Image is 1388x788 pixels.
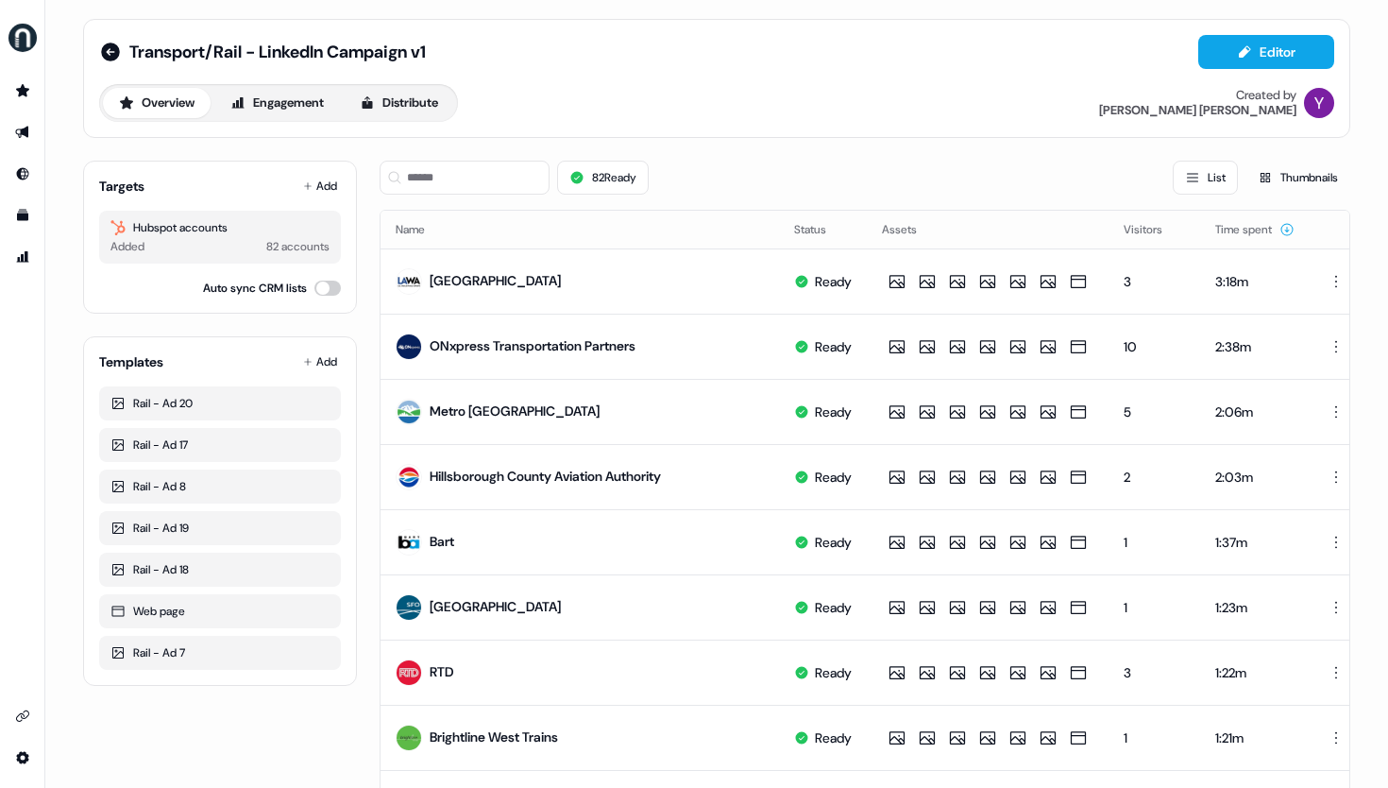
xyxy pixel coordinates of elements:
span: Transport/Rail - LinkedIn Campaign v1 [129,41,426,63]
button: Engagement [214,88,340,118]
p: 1:37m [1215,533,1295,552]
a: Go to outbound experience [8,117,38,147]
button: 82Ready [557,161,649,195]
div: Rail - Ad 18 [110,560,330,579]
a: ONxpress Transportation Partners [430,337,635,354]
button: Add [299,173,341,199]
p: 5 [1124,403,1185,421]
div: Ready [815,533,852,552]
button: Thumbnails [1245,161,1350,195]
a: Bart [430,533,454,550]
div: Targets [99,177,144,196]
a: Go to prospects [8,76,38,106]
p: 10 [1124,337,1185,356]
div: Ready [815,728,852,747]
div: Ready [815,663,852,682]
p: 1:22m [1215,663,1295,682]
p: 2 [1124,468,1185,487]
p: 1 [1124,728,1185,747]
a: Go to Inbound [8,159,38,189]
button: Time spent [1215,213,1295,247]
div: [PERSON_NAME] [PERSON_NAME] [1099,103,1296,118]
p: 3:18m [1215,272,1295,291]
button: Add [299,349,341,375]
a: RTD [430,663,454,680]
img: Yuriy [1304,88,1334,118]
button: Distribute [344,88,454,118]
div: Ready [815,272,852,291]
a: Go to integrations [8,743,38,773]
div: Rail - Ad 17 [110,436,330,454]
div: Hubspot accounts [110,218,330,237]
a: Hillsborough County Aviation Authority [430,468,661,485]
p: 1:21m [1215,728,1295,747]
button: List [1173,161,1238,195]
p: 2:38m [1215,337,1295,356]
div: Web page [110,602,330,621]
div: Templates [99,352,163,371]
div: Rail - Ad 8 [110,477,330,496]
th: Assets [867,211,1109,248]
div: Rail - Ad 7 [110,643,330,662]
label: Auto sync CRM lists [203,279,307,298]
a: Editor [1198,44,1334,64]
p: 2:03m [1215,468,1295,487]
div: Rail - Ad 19 [110,519,330,538]
div: Added [110,237,144,256]
a: Metro [GEOGRAPHIC_DATA] [430,403,600,420]
div: Ready [815,468,852,487]
a: Go to templates [8,200,38,231]
button: Overview [103,88,211,118]
div: Ready [815,337,852,356]
p: 1 [1124,533,1185,552]
div: Rail - Ad 20 [110,394,330,413]
p: 1:23m [1215,598,1295,617]
a: [GEOGRAPHIC_DATA] [430,272,561,289]
a: Brightline West Trains [430,728,558,745]
div: Ready [815,403,852,421]
p: 3 [1124,272,1185,291]
p: 3 [1124,663,1185,682]
a: Go to attribution [8,242,38,272]
a: [GEOGRAPHIC_DATA] [430,598,561,615]
button: Status [794,213,849,247]
button: Visitors [1124,213,1185,247]
button: Editor [1198,35,1334,69]
div: Created by [1236,88,1296,103]
button: Name [396,213,448,247]
div: 82 accounts [266,237,330,256]
p: 2:06m [1215,403,1295,421]
a: Go to integrations [8,701,38,731]
div: Ready [815,598,852,617]
p: 1 [1124,598,1185,617]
